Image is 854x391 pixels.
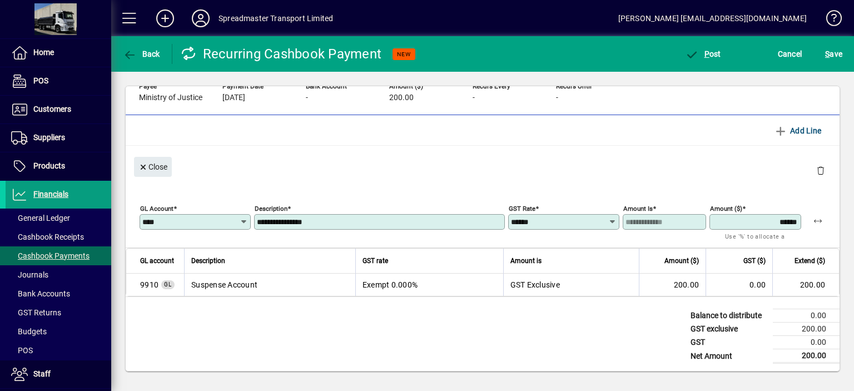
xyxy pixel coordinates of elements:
span: Extend ($) [795,255,825,267]
span: ave [825,45,842,63]
div: Spreadmaster Transport Limited [219,9,333,27]
span: P [704,50,709,58]
span: General Ledger [11,214,70,222]
span: Ministry of Justice [139,93,202,102]
button: Back [120,44,163,64]
button: Profile [183,8,219,28]
a: Home [6,39,111,67]
a: POS [6,341,111,360]
span: GST rate [363,255,388,267]
span: - [556,93,558,102]
span: Add Line [774,122,822,140]
td: GST Exclusive [503,274,639,296]
td: 200.00 [639,274,706,296]
a: Customers [6,96,111,123]
span: Back [123,50,160,58]
span: Cashbook Payments [11,251,90,260]
td: Exempt 0.000% [355,274,503,296]
a: POS [6,67,111,95]
td: GST [685,336,773,349]
button: Close [134,157,172,177]
span: NEW [397,51,411,58]
span: POS [33,76,48,85]
span: Products [33,161,65,170]
td: 0.00 [773,309,840,323]
span: Amount ($) [664,255,699,267]
app-page-header-button: Close [131,161,175,171]
span: GST ($) [743,255,766,267]
mat-hint: Use '%' to allocate a percentage [725,230,792,254]
td: 0.00 [706,274,772,296]
span: Close [138,158,167,176]
span: Home [33,48,54,57]
span: GL account [140,255,174,267]
mat-label: Amount ($) [710,205,742,212]
a: Budgets [6,322,111,341]
app-page-header-button: Back [111,44,172,64]
span: - [306,93,308,102]
a: Products [6,152,111,180]
span: GL [164,281,172,288]
span: Cancel [778,45,802,63]
span: GST Returns [11,308,61,317]
span: Suspense Account [140,279,158,290]
span: Customers [33,105,71,113]
button: Post [682,44,724,64]
a: Suppliers [6,124,111,152]
span: Description [191,255,225,267]
td: Suspense Account [184,274,355,296]
a: General Ledger [6,209,111,227]
mat-label: GL Account [140,205,173,212]
span: Staff [33,369,51,378]
mat-label: Amount is [623,205,653,212]
a: GST Returns [6,303,111,322]
span: Cashbook Receipts [11,232,84,241]
a: Staff [6,360,111,388]
td: Net Amount [685,349,773,363]
span: Budgets [11,327,47,336]
a: Bank Accounts [6,284,111,303]
span: 200.00 [389,93,414,102]
span: Financials [33,190,68,199]
span: Amount is [510,255,542,267]
td: 0.00 [773,336,840,349]
td: 200.00 [772,274,839,296]
span: [DATE] [222,93,245,102]
span: Suppliers [33,133,65,142]
button: Delete [807,157,834,184]
td: Balance to distribute [685,309,773,323]
span: - [473,93,475,102]
span: ost [685,50,721,58]
button: Add [147,8,183,28]
a: Knowledge Base [818,2,840,38]
td: 200.00 [773,323,840,336]
button: Apply remaining balance [805,207,831,234]
button: Add Line [769,121,826,141]
span: Bank Accounts [11,289,70,298]
div: Recurring Cashbook Payment [181,45,382,63]
td: 200.00 [773,349,840,363]
a: Cashbook Payments [6,246,111,265]
app-page-header-button: Delete [807,165,834,175]
a: Cashbook Receipts [6,227,111,246]
td: GST exclusive [685,323,773,336]
span: POS [11,346,33,355]
mat-label: GST rate [509,205,535,212]
div: [PERSON_NAME] [EMAIL_ADDRESS][DOMAIN_NAME] [618,9,807,27]
span: S [825,50,830,58]
button: Cancel [775,44,805,64]
button: Save [822,44,845,64]
a: Journals [6,265,111,284]
span: Journals [11,270,48,279]
mat-label: Description [255,205,287,212]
